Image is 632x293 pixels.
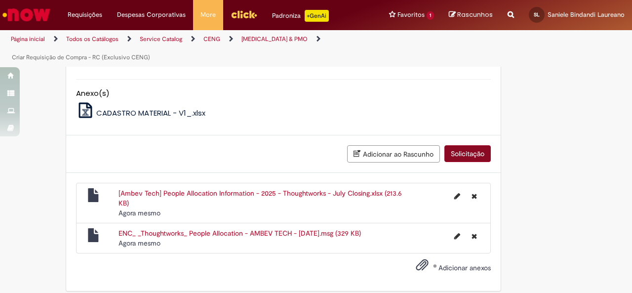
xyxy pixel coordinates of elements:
a: Service Catalog [140,35,182,43]
p: +GenAi [305,10,329,22]
span: Agora mesmo [118,209,160,217]
time: 28/08/2025 11:21:11 [118,209,160,217]
h5: Anexo(s) [76,89,491,98]
button: Solicitação [444,145,491,162]
span: Favoritos [397,10,425,20]
span: Adicionar anexos [438,263,491,272]
a: [Ambev Tech] People Allocation Information - 2025 - Thoughtworks - July Closing.xlsx (213.6 KB) [118,189,402,208]
a: Página inicial [11,35,45,43]
span: Agora mesmo [118,239,160,248]
a: Rascunhos [449,10,493,20]
ul: Trilhas de página [7,30,414,67]
div: Padroniza [272,10,329,22]
button: Adicionar anexos [413,256,431,279]
a: CENG [203,35,220,43]
span: Requisições [68,10,102,20]
a: CADASTRO MATERIAL - V1_.xlsx [76,108,206,118]
img: click_logo_yellow_360x200.png [231,7,257,22]
a: Criar Requisição de Compra - RC (Exclusivo CENG) [12,53,150,61]
span: Saniele Bindandi Laureano [548,10,625,19]
span: SL [534,11,540,18]
span: More [200,10,216,20]
button: Editar nome de arquivo [Ambev Tech] People Allocation Information - 2025 - Thoughtworks - July Cl... [448,188,466,204]
a: [MEDICAL_DATA] & PMO [241,35,308,43]
img: ServiceNow [1,5,52,25]
button: Excluir [Ambev Tech] People Allocation Information - 2025 - Thoughtworks - July Closing.xlsx [466,188,483,204]
span: 1 [427,11,434,20]
button: Adicionar ao Rascunho [347,145,440,163]
span: Despesas Corporativas [117,10,186,20]
button: Excluir ENC_ _Thoughtworks_ People Allocation - AMBEV TECH - July 2025.msg [466,228,483,244]
span: CADASTRO MATERIAL - V1_.xlsx [96,108,205,118]
a: Todos os Catálogos [66,35,118,43]
button: Editar nome de arquivo ENC_ _Thoughtworks_ People Allocation - AMBEV TECH - July 2025.msg [448,228,466,244]
span: Rascunhos [457,10,493,19]
time: 28/08/2025 11:21:01 [118,239,160,248]
a: ENC_ _Thoughtworks_ People Allocation - AMBEV TECH - [DATE].msg (329 KB) [118,229,361,238]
